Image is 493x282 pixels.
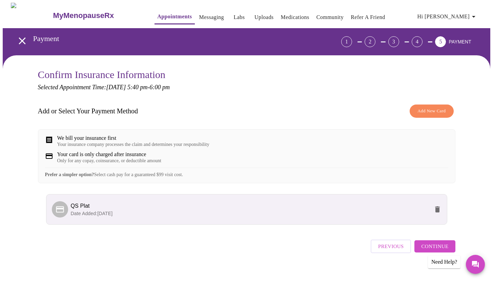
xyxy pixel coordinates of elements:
[53,11,114,20] h3: MyMenopauseRx
[71,211,113,216] span: Date Added: [DATE]
[12,31,32,51] button: open drawer
[388,36,399,47] div: 3
[316,13,344,22] a: Community
[234,13,245,22] a: Labs
[57,151,161,157] div: Your card is only charged after insurance
[197,11,227,24] button: Messaging
[417,12,478,21] span: Hi [PERSON_NAME]
[341,36,352,47] div: 1
[351,13,385,22] a: Refer a Friend
[38,69,455,80] h3: Confirm Insurance Information
[52,4,141,27] a: MyMenopauseRx
[254,13,274,22] a: Uploads
[466,255,485,274] button: Messages
[378,242,404,251] span: Previous
[365,36,375,47] div: 2
[435,36,446,47] div: 5
[57,142,209,147] div: Your insurance company processes the claim and determines your responsibility
[314,11,347,24] button: Community
[414,240,455,252] button: Continue
[228,11,250,24] button: Labs
[410,105,453,118] button: Add New Card
[371,240,411,253] button: Previous
[33,34,304,43] h3: Payment
[157,12,192,21] a: Appointments
[57,158,161,164] div: Only for any copay, coinsurance, or deductible amount
[421,242,448,251] span: Continue
[57,135,209,141] div: We bill your insurance first
[429,201,446,218] button: delete
[45,172,94,177] strong: Prefer a simpler option?
[71,203,90,209] span: QS Plat
[38,107,138,115] h3: Add or Select Your Payment Method
[45,168,448,177] div: Select cash pay for a guaranteed $99 visit cost.
[417,107,446,115] span: Add New Card
[38,84,170,91] em: Selected Appointment Time: [DATE] 5:40 pm - 6:00 pm
[278,11,312,24] button: Medications
[199,13,224,22] a: Messaging
[348,11,388,24] button: Refer a Friend
[449,39,471,44] span: PAYMENT
[415,10,480,23] button: Hi [PERSON_NAME]
[11,3,52,28] img: MyMenopauseRx Logo
[281,13,309,22] a: Medications
[412,36,423,47] div: 4
[428,256,460,268] div: Need Help?
[252,11,276,24] button: Uploads
[155,10,194,24] button: Appointments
